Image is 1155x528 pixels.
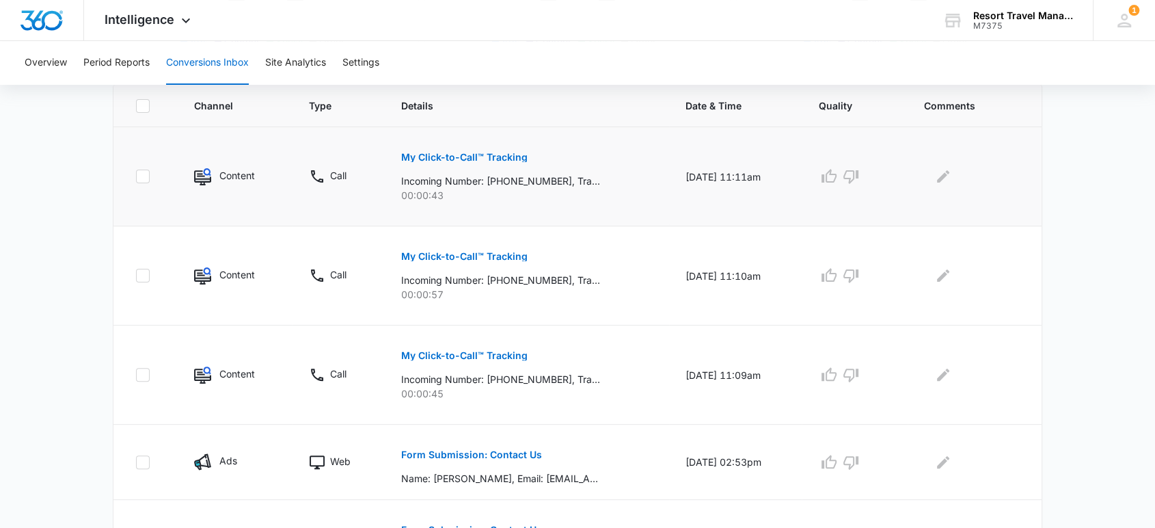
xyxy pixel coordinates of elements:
[401,351,528,360] p: My Click-to-Call™ Tracking
[401,240,528,273] button: My Click-to-Call™ Tracking
[401,174,600,188] p: Incoming Number: [PHONE_NUMBER], Tracking Number: [PHONE_NUMBER], Ring To: [PHONE_NUMBER], Caller...
[401,450,542,460] p: Form Submission: Contact Us
[219,453,237,468] p: Ads
[1128,5,1139,16] div: notifications count
[669,425,802,500] td: [DATE] 02:53pm
[330,367,346,381] p: Call
[932,364,954,386] button: Edit Comments
[309,98,349,113] span: Type
[105,12,174,27] span: Intelligence
[932,166,954,187] button: Edit Comments
[401,273,600,287] p: Incoming Number: [PHONE_NUMBER], Tracking Number: [PHONE_NUMBER], Ring To: [PHONE_NUMBER], Caller...
[330,168,346,183] p: Call
[83,41,150,85] button: Period Reports
[401,98,632,113] span: Details
[194,98,256,113] span: Channel
[401,252,528,261] p: My Click-to-Call™ Tracking
[219,367,255,381] p: Content
[166,41,249,85] button: Conversions Inbox
[265,41,326,85] button: Site Analytics
[330,267,346,282] p: Call
[25,41,67,85] button: Overview
[669,326,802,425] td: [DATE] 11:09am
[401,438,542,471] button: Form Submission: Contact Us
[973,21,1073,31] div: account id
[1128,5,1139,16] span: 1
[401,141,528,174] button: My Click-to-Call™ Tracking
[669,127,802,226] td: [DATE] 11:11am
[932,265,954,287] button: Edit Comments
[401,188,652,202] p: 00:00:43
[932,451,954,473] button: Edit Comments
[401,471,600,486] p: Name: [PERSON_NAME], Email: [EMAIL_ADDRESS][DOMAIN_NAME], Phone: [PHONE_NUMBER], Membership Type:...
[924,98,1000,113] span: Comments
[401,153,528,162] p: My Click-to-Call™ Tracking
[818,98,871,113] span: Quality
[401,372,600,386] p: Incoming Number: [PHONE_NUMBER], Tracking Number: [PHONE_NUMBER], Ring To: [PHONE_NUMBER], Caller...
[219,267,255,282] p: Content
[342,41,379,85] button: Settings
[401,339,528,372] button: My Click-to-Call™ Tracking
[669,226,802,326] td: [DATE] 11:10am
[219,168,255,183] p: Content
[401,386,652,401] p: 00:00:45
[401,287,652,302] p: 00:00:57
[685,98,766,113] span: Date & Time
[973,10,1073,21] div: account name
[330,454,351,468] p: Web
